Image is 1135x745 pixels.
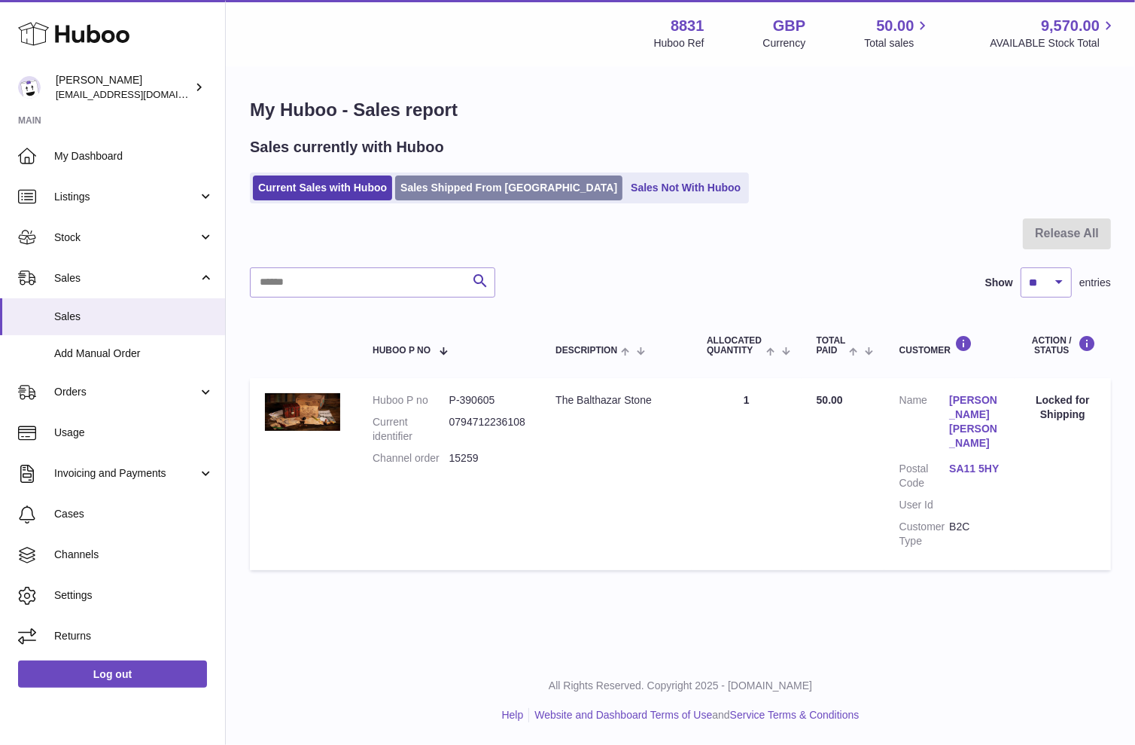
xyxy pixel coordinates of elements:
[54,385,198,399] span: Orders
[373,346,431,356] span: Huboo P no
[730,709,860,721] a: Service Terms & Conditions
[864,16,931,50] a: 50.00 Total sales
[1030,335,1096,356] div: Action / Status
[899,462,950,490] dt: Postal Code
[54,310,214,324] span: Sales
[773,16,805,36] strong: GBP
[876,16,914,36] span: 50.00
[238,679,1123,693] p: All Rights Reserved. Copyright 2025 - [DOMAIN_NAME]
[555,346,617,356] span: Description
[864,36,931,50] span: Total sales
[56,73,191,102] div: [PERSON_NAME]
[990,36,1117,50] span: AVAILABLE Stock Total
[985,276,1013,290] label: Show
[265,393,340,431] img: 1640116874.jpg
[949,520,1000,548] dd: B2C
[56,88,221,100] span: [EMAIL_ADDRESS][DOMAIN_NAME]
[529,708,859,722] li: and
[502,709,524,721] a: Help
[899,393,950,454] dt: Name
[250,137,444,157] h2: Sales currently with Huboo
[54,149,214,163] span: My Dashboard
[707,336,762,356] span: ALLOCATED Quantity
[54,507,214,521] span: Cases
[449,415,526,444] dd: 0794712236108
[899,520,950,548] dt: Customer Type
[54,588,214,603] span: Settings
[763,36,806,50] div: Currency
[373,415,449,444] dt: Current identifier
[692,378,802,570] td: 1
[625,176,746,200] a: Sales Not With Huboo
[54,190,198,204] span: Listings
[54,347,214,361] span: Add Manual Order
[395,176,622,200] a: Sales Shipped From [GEOGRAPHIC_DATA]
[449,393,526,408] dd: P-390605
[817,394,843,406] span: 50.00
[899,498,950,512] dt: User Id
[1041,16,1100,36] span: 9,570.00
[654,36,704,50] div: Huboo Ref
[949,462,1000,476] a: SA11 5HY
[253,176,392,200] a: Current Sales with Huboo
[1079,276,1111,290] span: entries
[54,231,198,245] span: Stock
[899,335,1000,356] div: Customer
[373,393,449,408] dt: Huboo P no
[54,629,214,643] span: Returns
[18,661,207,688] a: Log out
[54,466,198,481] span: Invoicing and Payments
[373,451,449,466] dt: Channel order
[449,451,526,466] dd: 15259
[671,16,704,36] strong: 8831
[18,76,41,99] img: rob@themysteryagency.com
[555,393,677,408] div: The Balthazar Stone
[1030,393,1096,422] div: Locked for Shipping
[949,393,1000,450] a: [PERSON_NAME] [PERSON_NAME]
[54,426,214,440] span: Usage
[534,709,712,721] a: Website and Dashboard Terms of Use
[54,271,198,285] span: Sales
[990,16,1117,50] a: 9,570.00 AVAILABLE Stock Total
[54,548,214,562] span: Channels
[817,336,846,356] span: Total paid
[250,98,1111,122] h1: My Huboo - Sales report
